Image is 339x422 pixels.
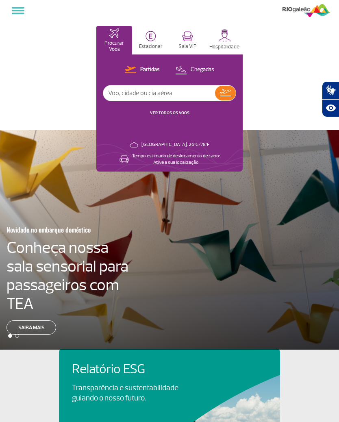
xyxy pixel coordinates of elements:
[206,26,243,54] button: Hospitalidade
[218,29,231,42] img: hospitality.svg
[7,320,56,335] a: Saiba mais
[146,31,156,41] img: carParkingHome.svg
[322,81,339,117] div: Plugin de acessibilidade da Hand Talk.
[322,81,339,99] button: Abrir tradutor de língua de sinais.
[139,44,163,50] p: Estacionar
[191,66,214,74] p: Chegadas
[72,362,267,403] a: Relatório ESGTransparência e sustentabilidade guiando o nosso futuro.
[182,31,193,41] img: vipRoom.svg
[322,99,339,117] button: Abrir recursos assistivos.
[96,26,132,54] button: Procurar Voos
[173,65,217,75] button: Chegadas
[72,383,187,403] p: Transparência e sustentabilidade guiando o nosso futuro.
[169,26,205,54] button: Sala VIP
[140,66,160,74] p: Partidas
[148,110,192,116] button: VER TODOS OS VOOS
[122,65,162,75] button: Partidas
[103,85,215,101] input: Voo, cidade ou cia aérea
[100,40,128,52] p: Procurar Voos
[72,362,201,377] h4: Relatório ESG
[133,26,169,54] button: Estacionar
[7,221,142,238] h3: Novidade no embarque doméstico
[7,238,136,313] h4: Conheça nossa sala sensorial para passageiros com TEA
[109,28,119,38] img: airplaneHomeActive.svg
[209,44,239,50] p: Hospitalidade
[178,44,197,50] p: Sala VIP
[141,141,209,148] p: [GEOGRAPHIC_DATA]: 26°C/78°F
[150,110,189,115] a: VER TODOS OS VOOS
[132,153,220,166] p: Tempo estimado de deslocamento de carro: Ative a sua localização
